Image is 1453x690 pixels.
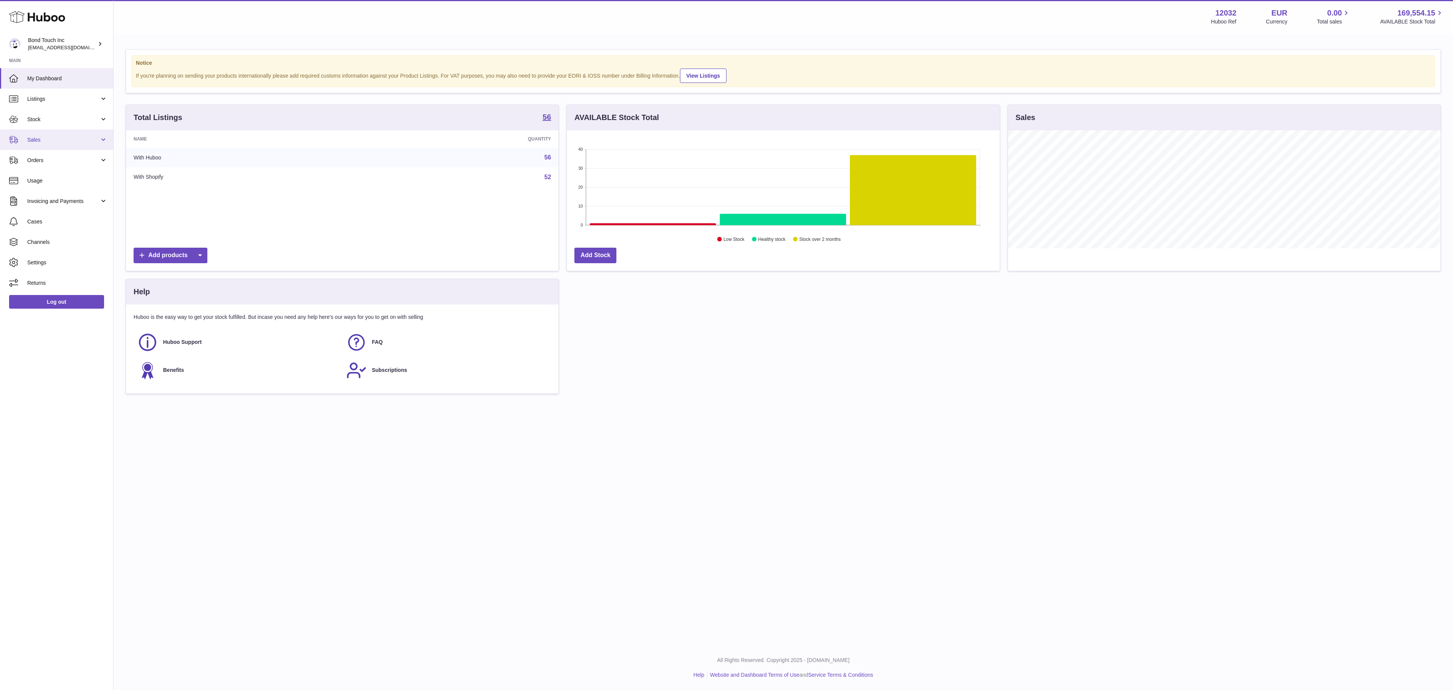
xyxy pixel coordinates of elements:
[574,248,616,263] a: Add Stock
[579,204,583,208] text: 10
[694,672,705,678] a: Help
[800,237,841,242] text: Stock over 2 months
[28,37,96,51] div: Bond Touch Inc
[27,116,100,123] span: Stock
[126,130,359,148] th: Name
[136,67,1431,83] div: If you're planning on sending your products internationally please add required customs informati...
[544,154,551,161] a: 56
[27,95,100,103] span: Listings
[27,177,107,184] span: Usage
[1397,8,1435,18] span: 169,554.15
[1211,18,1237,25] div: Huboo Ref
[574,112,659,123] h3: AVAILABLE Stock Total
[372,367,407,374] span: Subscriptions
[707,671,873,679] li: and
[1317,8,1350,25] a: 0.00 Total sales
[27,198,100,205] span: Invoicing and Payments
[27,218,107,225] span: Cases
[27,239,107,246] span: Channels
[1327,8,1342,18] span: 0.00
[544,174,551,180] a: 52
[137,332,339,353] a: Huboo Support
[120,657,1447,664] p: All Rights Reserved. Copyright 2025 - [DOMAIN_NAME]
[163,339,202,346] span: Huboo Support
[27,136,100,144] span: Sales
[1271,8,1287,18] strong: EUR
[1380,8,1444,25] a: 169,554.15 AVAILABLE Stock Total
[27,75,107,82] span: My Dashboard
[137,360,339,381] a: Benefits
[126,148,359,167] td: With Huboo
[808,672,873,678] a: Service Terms & Conditions
[134,248,207,263] a: Add products
[136,59,1431,67] strong: Notice
[126,167,359,187] td: With Shopify
[1266,18,1288,25] div: Currency
[579,147,583,151] text: 40
[134,314,551,321] p: Huboo is the easy way to get your stock fulfilled. But incase you need any help here's our ways f...
[581,223,583,227] text: 0
[543,113,551,121] strong: 56
[27,259,107,266] span: Settings
[1215,8,1237,18] strong: 12032
[27,279,107,287] span: Returns
[1016,112,1035,123] h3: Sales
[543,113,551,122] a: 56
[680,69,726,83] a: View Listings
[9,295,104,309] a: Log out
[27,157,100,164] span: Orders
[359,130,559,148] th: Quantity
[372,339,383,346] span: FAQ
[134,112,182,123] h3: Total Listings
[758,237,786,242] text: Healthy stock
[134,287,150,297] h3: Help
[1380,18,1444,25] span: AVAILABLE Stock Total
[710,672,799,678] a: Website and Dashboard Terms of Use
[163,367,184,374] span: Benefits
[579,185,583,189] text: 20
[28,44,111,50] span: [EMAIL_ADDRESS][DOMAIN_NAME]
[1317,18,1350,25] span: Total sales
[346,332,548,353] a: FAQ
[579,166,583,170] text: 30
[723,237,745,242] text: Low Stock
[9,38,20,50] img: logistics@bond-touch.com
[346,360,548,381] a: Subscriptions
